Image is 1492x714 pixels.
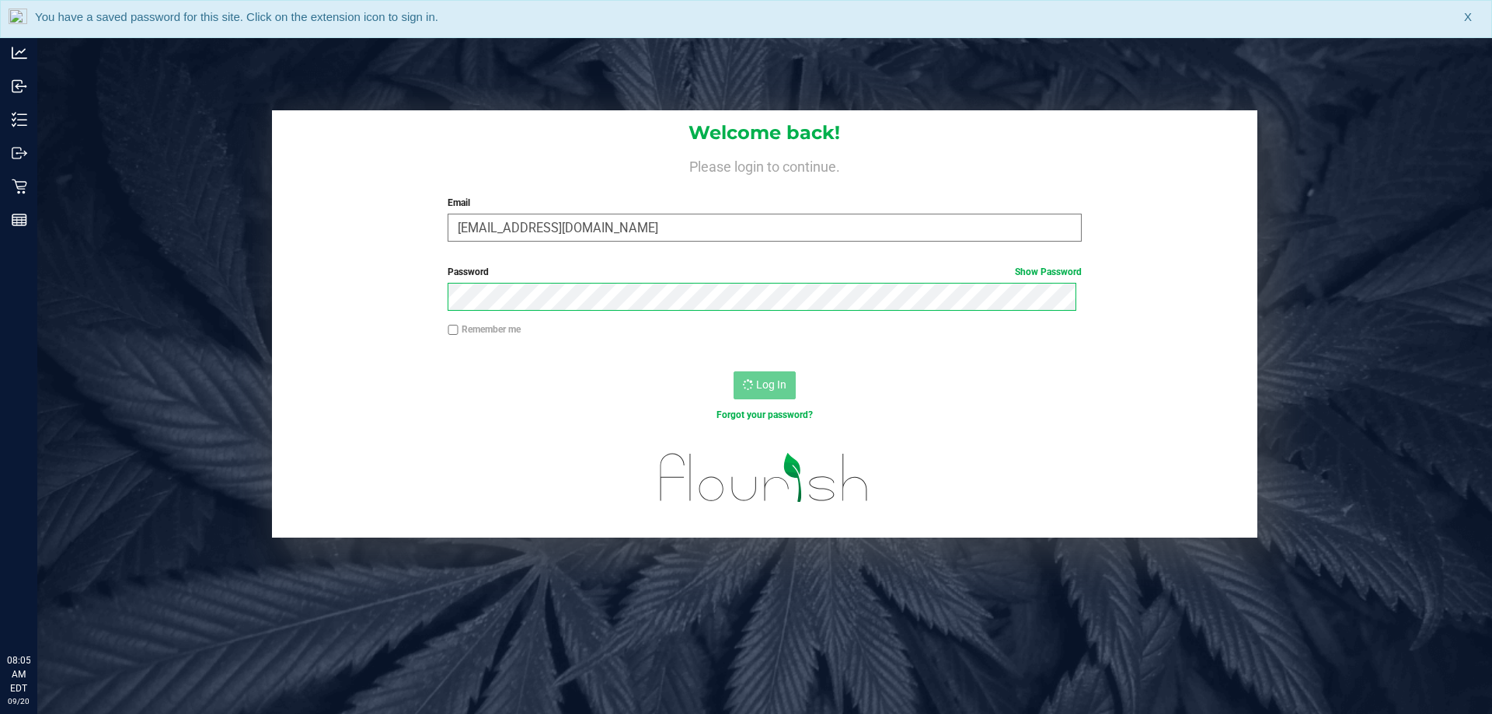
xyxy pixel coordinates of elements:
[12,179,27,194] inline-svg: Retail
[7,653,30,695] p: 08:05 AM EDT
[1015,266,1082,277] a: Show Password
[272,155,1257,174] h4: Please login to continue.
[1464,9,1472,26] span: X
[448,322,521,336] label: Remember me
[716,409,813,420] a: Forgot your password?
[448,196,1081,210] label: Email
[448,266,489,277] span: Password
[9,9,27,30] img: notLoggedInIcon.png
[12,45,27,61] inline-svg: Analytics
[7,695,30,707] p: 09/20
[12,78,27,94] inline-svg: Inbound
[12,212,27,228] inline-svg: Reports
[35,10,438,23] span: You have a saved password for this site. Click on the extension icon to sign in.
[641,438,887,517] img: flourish_logo.svg
[448,325,458,336] input: Remember me
[756,378,786,391] span: Log In
[12,112,27,127] inline-svg: Inventory
[272,123,1257,143] h1: Welcome back!
[734,371,796,399] button: Log In
[12,145,27,161] inline-svg: Outbound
